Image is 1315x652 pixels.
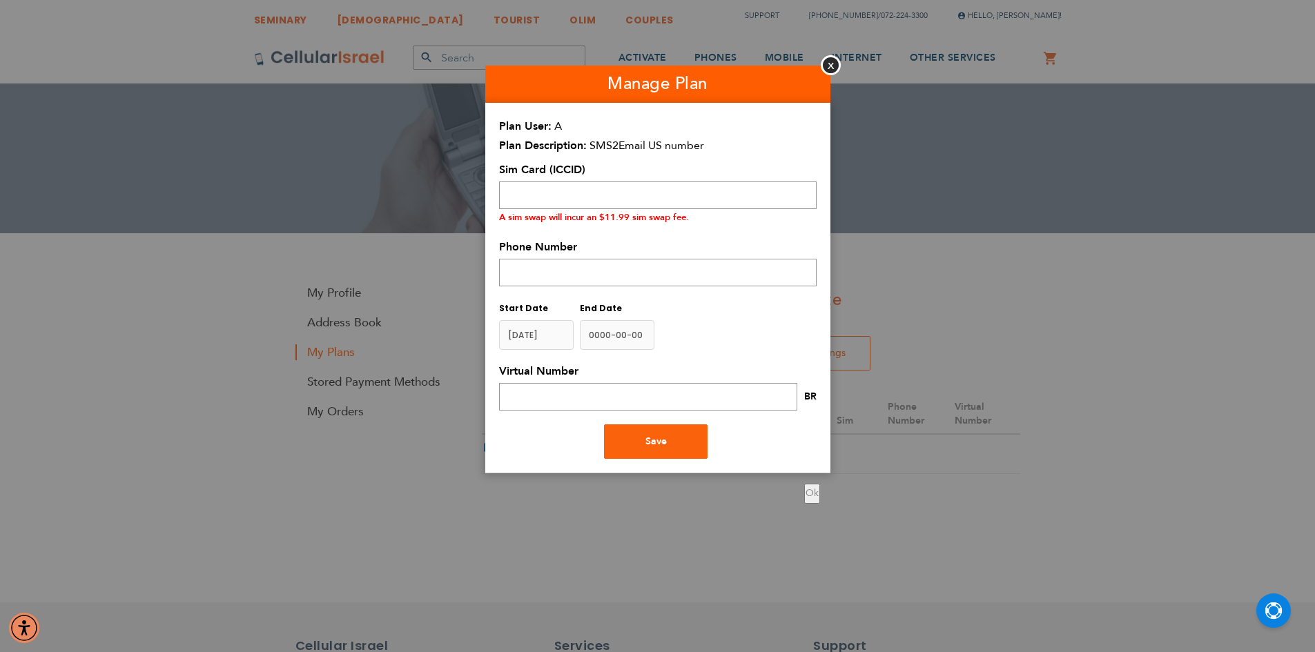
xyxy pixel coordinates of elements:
span: Plan User [499,119,552,134]
span: Save [645,435,667,448]
span: Phone Number [499,239,577,255]
span: End Date [580,302,622,314]
input: y-MM-dd [499,320,574,350]
div: Accessibility Menu [9,613,39,643]
span: SMS2Email US number [590,138,704,153]
span: Sim Card (ICCID) [499,162,585,177]
span: Virtual Number [499,364,578,379]
button: Ok [804,484,820,504]
button: Save [604,424,708,459]
span: BR [804,390,817,403]
span: Plan Description [499,138,587,153]
small: A sim swap will incur an $11.99 sim swap fee. [499,211,689,224]
h1: Manage Plan [485,66,830,103]
span: Ok [806,486,819,500]
input: MM/DD/YYYY [580,320,654,350]
span: Start Date [499,302,548,314]
span: A [554,119,562,134]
